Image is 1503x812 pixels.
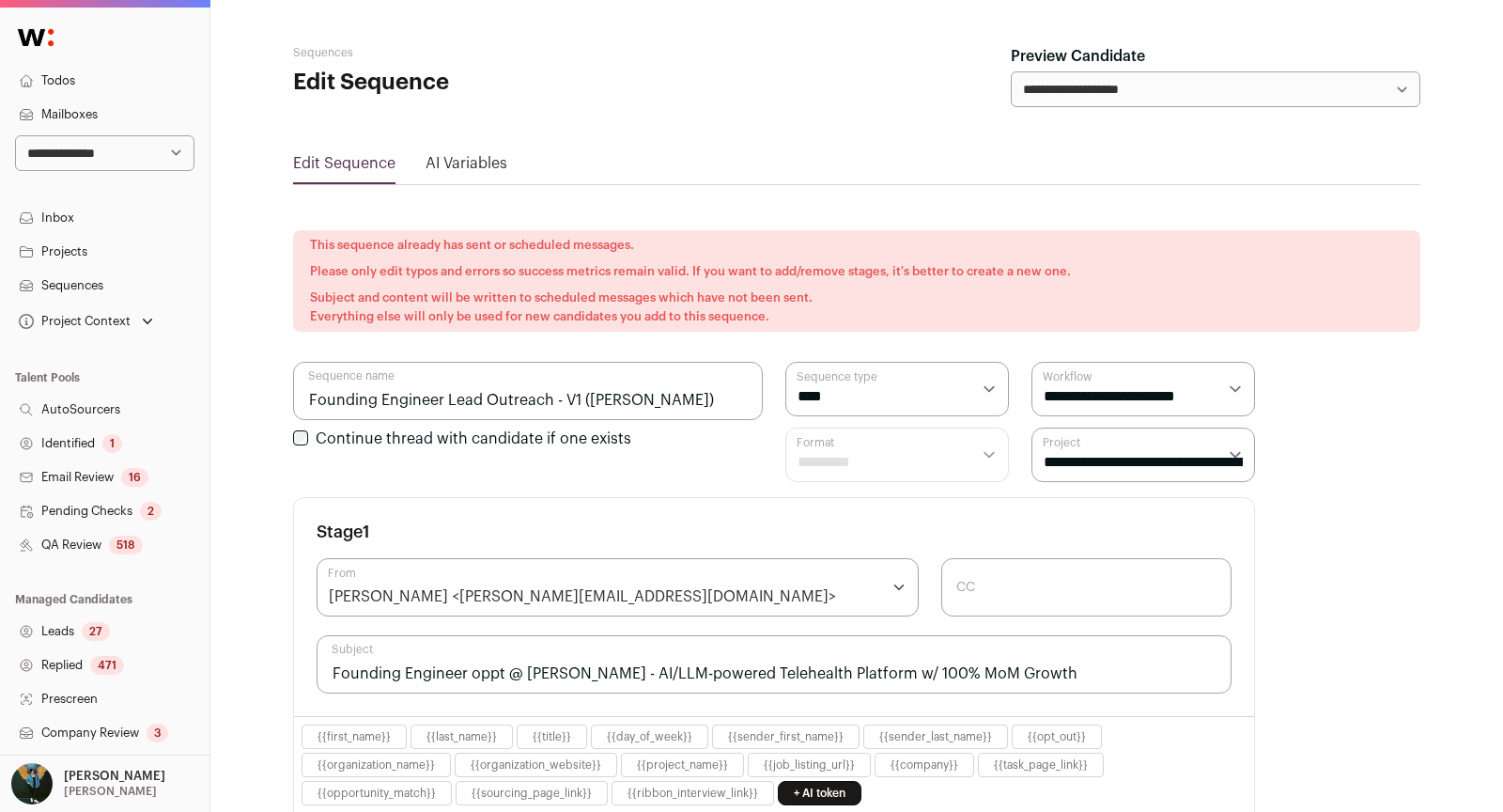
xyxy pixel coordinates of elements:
[318,786,436,801] button: {{opportunity_match}}
[310,289,1403,326] p: Subject and content will be written to scheduled messages which have not been sent. Everything el...
[1011,45,1145,68] label: Preview Candidate
[102,434,122,453] div: 1
[316,431,631,446] label: Continue thread with candidate if one exists
[8,763,169,804] button: Open dropdown
[317,521,370,543] h3: Stage
[363,523,370,540] span: 1
[15,308,157,335] button: Open dropdown
[728,729,844,744] button: {{sender_first_name}}
[121,468,148,487] div: 16
[764,757,855,773] button: {{job_listing_url}}
[293,362,763,420] input: Sequence name
[994,757,1088,773] button: {{task_page_link}}
[318,729,391,744] button: {{first_name}}
[8,19,64,56] img: Wellfound
[628,786,758,801] button: {{ribbon_interview_link}}
[293,156,395,171] a: Edit Sequence
[64,784,157,799] p: [PERSON_NAME]
[318,757,435,773] button: {{organization_name}}
[426,156,507,171] a: AI Variables
[317,635,1232,694] input: Subject
[140,502,162,521] div: 2
[64,769,165,784] p: [PERSON_NAME]
[778,781,861,805] a: + AI token
[941,558,1232,617] input: CC
[891,757,958,773] button: {{company}}
[329,586,836,608] div: [PERSON_NAME] <[PERSON_NAME][EMAIL_ADDRESS][DOMAIN_NAME]>
[607,729,692,744] button: {{day_of_week}}
[426,729,497,744] button: {{last_name}}
[90,656,124,675] div: 471
[472,786,592,801] button: {{sourcing_page_link}}
[879,729,992,744] button: {{sender_last_name}}
[471,757,601,773] button: {{organization_website}}
[109,536,143,554] div: 518
[1028,729,1086,744] button: {{opt_out}}
[82,622,110,641] div: 27
[293,68,669,98] h1: Edit Sequence
[637,757,728,773] button: {{project_name}}
[11,763,53,804] img: 12031951-medium_jpg
[533,729,571,744] button: {{title}}
[147,724,168,742] div: 3
[310,262,1403,281] p: Please only edit typos and errors so success metrics remain valid. If you want to add/remove stag...
[15,314,131,329] div: Project Context
[293,47,353,58] a: Sequences
[310,236,1403,255] p: This sequence already has sent or scheduled messages.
